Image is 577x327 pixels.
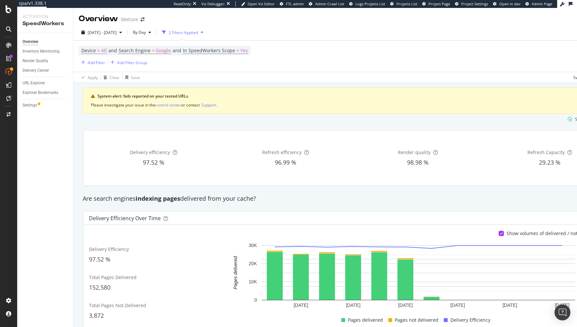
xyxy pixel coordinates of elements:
[130,149,170,155] span: Delivery efficiency
[108,59,147,66] button: Add Filter Group
[22,67,49,74] div: Delivery Center
[121,16,138,23] div: SiteCore
[555,303,569,308] text: [DATE]
[398,303,413,308] text: [DATE]
[525,1,552,7] a: Admin Page
[173,47,181,54] span: and
[89,274,137,280] span: Total Pages Delivered
[249,279,257,285] text: 10K
[89,255,110,263] span: 97.52 %
[294,303,308,308] text: [DATE]
[450,303,465,308] text: [DATE]
[461,1,488,6] span: Project Settings
[503,303,517,308] text: [DATE]
[390,1,417,7] a: Projects List
[249,261,257,266] text: 20K
[236,47,239,54] span: =
[254,298,257,303] text: 0
[22,20,68,27] div: SpeedWorkers
[539,158,560,166] span: 29.23 %
[130,29,146,35] span: By Day
[136,194,180,202] strong: indexing pages
[141,17,144,22] div: arrow-right-arrow-left
[79,72,98,83] button: Apply
[169,30,198,35] div: 2 Filters Applied
[101,46,107,55] span: All
[249,243,257,248] text: 30K
[22,89,68,96] a: Explorer Bookmarks
[97,47,100,54] span: =
[131,75,140,80] div: Save
[429,1,450,6] span: Project Page
[275,158,296,166] span: 96.99 %
[22,102,68,109] a: Settings
[493,1,520,7] a: Open in dev
[22,102,37,109] div: Settings
[201,102,216,108] button: Support
[174,1,191,7] div: ReadOnly:
[79,13,118,24] div: Overview
[101,72,120,83] button: Clear
[396,1,417,6] span: Projects List
[89,246,129,252] span: Delivery Efficiency
[110,75,120,80] div: Clear
[201,1,225,7] div: Viz Debugger:
[233,256,238,290] text: Pages delivered
[346,303,360,308] text: [DATE]
[89,215,161,222] div: Delivery Efficiency over time
[407,158,429,166] span: 98.98 %
[117,60,147,65] div: Add Filter Group
[315,1,344,6] span: Admin Crawl List
[355,1,385,6] span: Logs Projects List
[262,149,302,155] span: Refresh efficiency
[159,27,206,38] button: 2 Filters Applied
[22,38,68,45] a: Overview
[22,58,48,64] div: Render Quality
[183,47,235,54] span: In SpeedWorkers Scope
[22,48,68,55] a: Inventory Monitoring
[155,102,181,108] button: control center
[22,13,68,20] div: Activation
[455,1,488,7] a: Project Settings
[555,305,570,320] div: Open Intercom Messenger
[108,47,117,54] span: and
[22,80,45,87] div: URL Explorer
[286,1,304,6] span: FTL admin
[22,58,68,64] a: Render Quality
[88,75,98,80] div: Apply
[119,47,150,54] span: Search Engine
[79,59,105,66] button: Add Filter
[280,1,304,7] a: FTL admin
[130,27,154,38] button: By Day
[22,38,38,45] div: Overview
[398,149,431,155] span: Render quality
[532,1,552,6] span: Admin Page
[527,149,565,155] span: Refresh Capacity
[348,316,383,324] span: Pages delivered
[450,316,490,324] span: Delivery Efficiency
[22,89,58,96] div: Explorer Bookmarks
[422,1,450,7] a: Project Page
[152,47,154,54] span: =
[248,1,275,6] span: Open Viz Editor
[143,158,164,166] span: 97.52 %
[22,67,68,74] a: Delivery Center
[89,283,110,291] span: 152,580
[89,302,146,308] span: Total Pages Not-Delivered
[79,27,125,38] button: [DATE] - [DATE]
[395,316,438,324] span: Pages not delivered
[499,1,520,6] span: Open in dev
[156,46,171,55] span: Google
[89,311,104,319] span: 3,872
[22,48,60,55] div: Inventory Monitoring
[123,72,140,83] button: Save
[22,80,68,87] a: URL Explorer
[81,47,96,54] span: Device
[88,60,105,65] div: Add Filter
[349,1,385,7] a: Logs Projects List
[309,1,344,7] a: Admin Crawl List
[88,30,117,35] span: [DATE] - [DATE]
[240,46,248,55] span: Yes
